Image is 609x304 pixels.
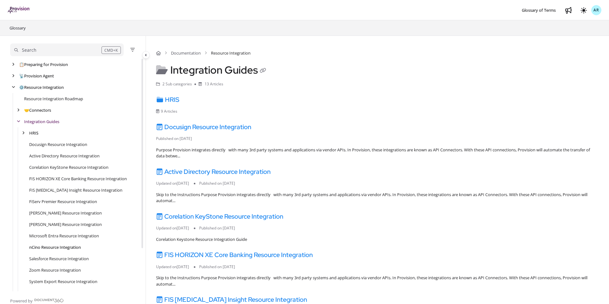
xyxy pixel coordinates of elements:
[15,107,22,113] div: arrow
[29,221,102,228] a: Jack Henry Symitar Resource Integration
[563,5,573,15] a: Whats new
[129,46,136,54] button: Filter
[29,175,127,182] a: FIS HORIZON XE Core Banking Resource Integration
[522,7,556,13] span: Glossary of Terms
[10,43,124,56] button: Search
[29,233,99,239] a: Microsoft Entra Resource Integration
[20,290,27,296] div: arrow
[156,123,251,131] a: Docusign Resource Integration
[29,255,89,262] a: Salesforce Resource Integration
[156,136,197,142] li: Published on [DATE]
[156,109,182,114] li: 9 Articles
[156,225,194,231] li: Updated on [DATE]
[156,236,599,243] div: Corelation Keystone Resource Integration Guide
[29,244,81,250] a: nCino Resource Integration
[10,296,64,304] a: Powered by Document360 - opens in a new tab
[29,153,100,159] a: Active Directory Resource Integration
[29,198,97,205] a: FiServ Premier Resource Integration
[24,107,51,113] a: Connectors
[194,81,223,87] li: 13 Articles
[10,73,16,79] div: arrow
[19,84,64,90] a: Resource Integration
[20,130,27,136] div: arrow
[24,107,29,113] span: 🤝
[19,73,54,79] a: Provision Agent
[591,5,601,15] button: AR
[156,181,194,186] li: Updated on [DATE]
[593,7,599,13] span: AR
[15,119,22,125] div: arrow
[156,275,599,287] div: Skip to the Instructions Purpose Provision integrates directly with many 3rd party systems and ap...
[29,267,81,273] a: Zoom Resource Integration
[19,62,24,67] span: 📋
[8,7,30,14] a: Project logo
[156,251,313,259] a: FIS HORIZON XE Core Banking Resource Integration
[156,168,271,176] a: Active Directory Resource Integration
[211,50,251,56] span: Resource Integration
[10,84,16,90] div: arrow
[29,187,122,193] a: FIS IBS Insight Resource Integration
[29,290,86,296] a: Active Directory Best Practices
[29,141,87,148] a: Docusign Resource Integration
[10,62,16,68] div: arrow
[194,225,240,231] li: Published on [DATE]
[19,61,68,68] a: Preparing for Provision
[156,192,599,204] div: Skip to the Instructions Purpose Provision integrates directly with many 3rd party systems and ap...
[22,47,36,54] div: Search
[24,118,59,125] a: Integration Guides
[156,264,194,270] li: Updated on [DATE]
[10,298,33,304] span: Powered by
[156,212,283,221] a: Corelation KeyStone Resource Integration
[156,50,161,56] a: Home
[9,24,26,32] a: Glossary
[171,50,201,56] a: Documentation
[142,51,150,59] button: Category toggle
[19,84,24,90] span: ⚙️
[156,81,194,87] li: 2 Sub categories
[29,130,38,136] a: HRIS
[101,46,121,54] div: CMD+K
[24,96,83,102] a: Resource Integration Roadmap
[156,96,179,104] a: HRIS
[29,164,108,170] a: Corelation KeyStone Resource Integration
[258,66,268,76] button: Copy link of Integration Guides
[194,181,240,186] li: Published on [DATE]
[579,5,589,15] button: Theme options
[194,264,240,270] li: Published on [DATE]
[156,147,599,159] div: Purpose Provision integrates directly with many 3rd party systems and applications via vendor API...
[19,73,24,79] span: 📡
[8,7,30,14] img: brand logo
[29,278,97,285] a: System Export Resource Integration
[156,64,268,76] h1: Integration Guides
[29,210,102,216] a: Jack Henry SilverLake Resource Integration
[156,295,307,304] a: FIS [MEDICAL_DATA] Insight Resource Integration
[34,299,64,302] img: Document360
